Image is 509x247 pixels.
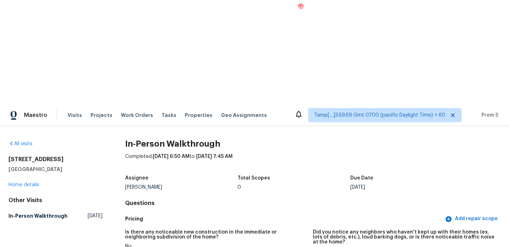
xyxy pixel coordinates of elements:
h5: Did you notice any neighbors who haven't kept up with their homes (ex. lots of debris, etc.), lou... [313,230,495,245]
a: All visits [8,141,33,146]
h5: Total Scopes [238,176,270,181]
div: 0 [238,185,350,190]
a: Home details [8,182,39,187]
div: [DATE] [350,185,463,190]
span: [DATE] 7:45 AM [196,154,233,159]
h5: Pricing [125,215,444,223]
span: Tasks [162,113,176,118]
h4: Questions [125,200,501,207]
a: In-Person Walkthrough[DATE] [8,210,103,222]
div: [PERSON_NAME] [125,185,238,190]
h5: Due Date [350,176,373,181]
button: Add repair scope [444,212,501,225]
span: Maestro [24,112,47,119]
h2: In-Person Walkthrough [125,140,501,147]
span: Projects [90,112,112,119]
span: Prem S [479,112,498,119]
div: Completed: to [125,153,501,171]
span: Tamp[…]3:59:59 Gmt 0700 (pacific Daylight Time) + 60 [314,112,445,119]
span: [DATE] [88,212,103,219]
span: Visits [68,112,82,119]
h2: [STREET_ADDRESS] [8,156,103,163]
div: Other Visits [8,197,103,204]
span: Properties [185,112,212,119]
span: Work Orders [121,112,153,119]
h5: [GEOGRAPHIC_DATA] [8,166,103,173]
h5: Is there any noticeable new construction in the immediate or neighboring subdivision of the home? [125,230,307,240]
h5: Assignee [125,176,148,181]
span: Add repair scope [446,214,498,223]
span: [DATE] 6:50 AM [153,154,189,159]
span: Geo Assignments [221,112,267,119]
h5: In-Person Walkthrough [8,212,68,219]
